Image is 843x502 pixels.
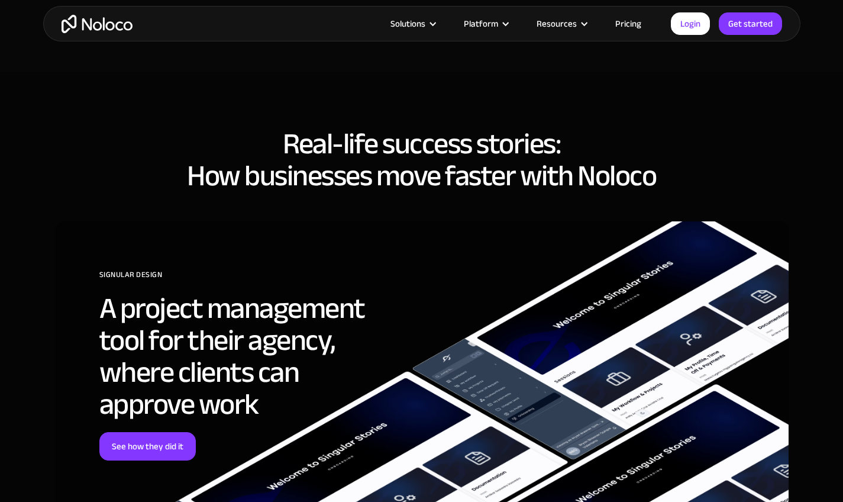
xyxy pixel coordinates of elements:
div: SIGNULAR DESIGN [99,266,398,292]
div: Resources [522,16,600,31]
h2: Real-life success stories: How businesses move faster with Noloco [55,128,789,192]
a: Login [671,12,710,35]
a: Pricing [600,16,656,31]
a: home [62,15,133,33]
div: Solutions [390,16,425,31]
a: Get started [719,12,782,35]
a: See how they did it [99,432,196,461]
div: Platform [449,16,522,31]
div: Platform [464,16,498,31]
div: Solutions [376,16,449,31]
div: Resources [537,16,577,31]
h2: A project management tool for their agency, where clients can approve work [99,292,398,420]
